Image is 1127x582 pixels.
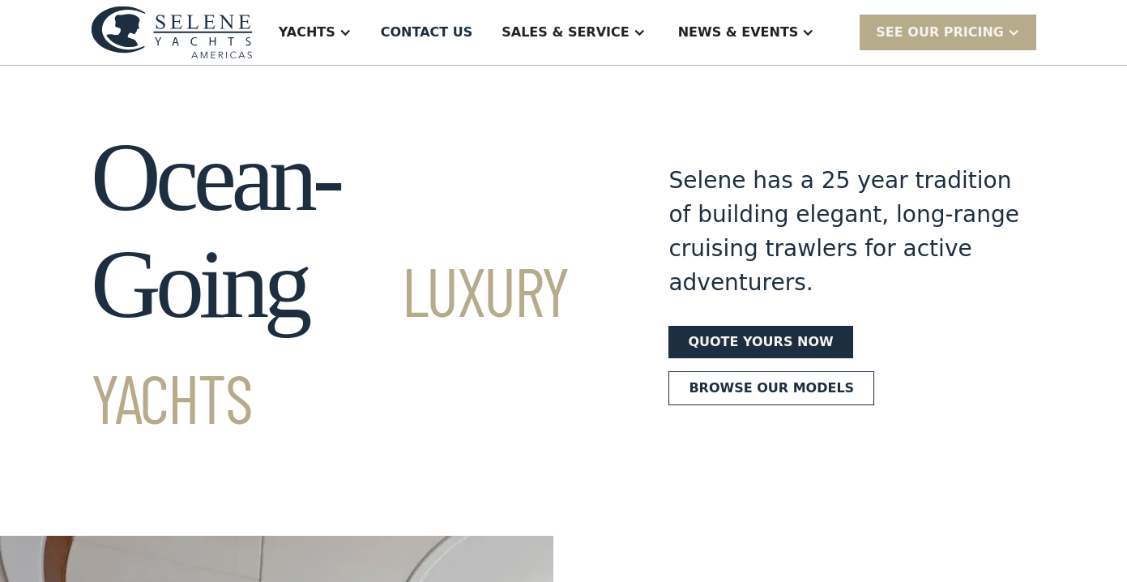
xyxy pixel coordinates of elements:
[668,326,852,358] a: Quote yours now
[91,6,253,58] img: logo
[876,23,1004,42] div: SEE Our Pricing
[668,164,1036,300] div: Selene has a 25 year tradition of building elegant, long-range cruising trawlers for active adven...
[91,124,610,445] h1: Ocean-Going
[91,249,569,438] span: Luxury Yachts
[279,23,335,42] div: Yachts
[502,23,629,42] div: Sales & Service
[860,15,1036,49] div: SEE Our Pricing
[668,371,874,405] a: Browse our models
[678,23,799,42] div: News & EVENTS
[381,23,473,42] div: Contact US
